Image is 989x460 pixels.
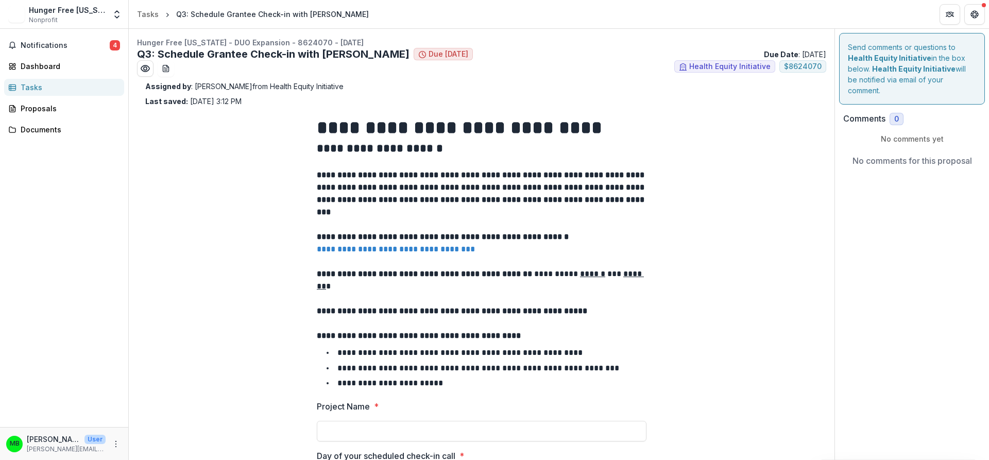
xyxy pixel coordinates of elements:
p: [PERSON_NAME] [27,434,80,445]
div: Tasks [21,82,116,93]
span: Health Equity Initiative [689,62,771,71]
button: Notifications4 [4,37,124,54]
span: 4 [110,40,120,50]
strong: Health Equity Initiative [848,54,931,62]
p: : [PERSON_NAME] from Health Equity Initiative [145,81,818,92]
strong: Assigned by [145,82,191,91]
span: Due [DATE] [429,50,468,59]
div: Proposals [21,103,116,114]
p: [DATE] 3:12 PM [145,96,242,107]
p: Project Name [317,400,370,413]
p: [PERSON_NAME][EMAIL_ADDRESS][PERSON_NAME][DOMAIN_NAME] [27,445,106,454]
a: Documents [4,121,124,138]
span: Notifications [21,41,110,50]
div: Q3: Schedule Grantee Check-in with [PERSON_NAME] [176,9,369,20]
h2: Q3: Schedule Grantee Check-in with [PERSON_NAME] [137,48,410,60]
a: Tasks [133,7,163,22]
div: Tasks [137,9,159,20]
h2: Comments [843,114,885,124]
div: Hunger Free [US_STATE], Inc. [29,5,106,15]
div: Send comments or questions to in the box below. will be notified via email of your comment. [839,33,985,105]
div: Dashboard [21,61,116,72]
button: download-word-button [158,60,174,77]
p: No comments yet [843,133,981,144]
a: Proposals [4,100,124,117]
span: Nonprofit [29,15,58,25]
button: Partners [940,4,960,25]
p: No comments for this proposal [852,155,972,167]
div: Michelle Brobston [10,440,20,447]
p: : [DATE] [764,49,826,60]
strong: Last saved: [145,97,188,106]
span: $ 8624070 [784,62,822,71]
p: User [84,435,106,444]
strong: Due Date [764,50,798,59]
a: Dashboard [4,58,124,75]
button: Get Help [964,4,985,25]
span: 0 [894,115,899,124]
button: Open entity switcher [110,4,124,25]
button: Preview ead64e48-8e56-48a2-be46-d16e80eb59d6.pdf [137,60,154,77]
img: Hunger Free Oklahoma, Inc. [8,6,25,23]
div: Documents [21,124,116,135]
nav: breadcrumb [133,7,373,22]
p: Hunger Free [US_STATE] - DUO Expansion - 8624070 - [DATE] [137,37,826,48]
strong: Health Equity Initiative [872,64,956,73]
a: Tasks [4,79,124,96]
button: More [110,438,122,450]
